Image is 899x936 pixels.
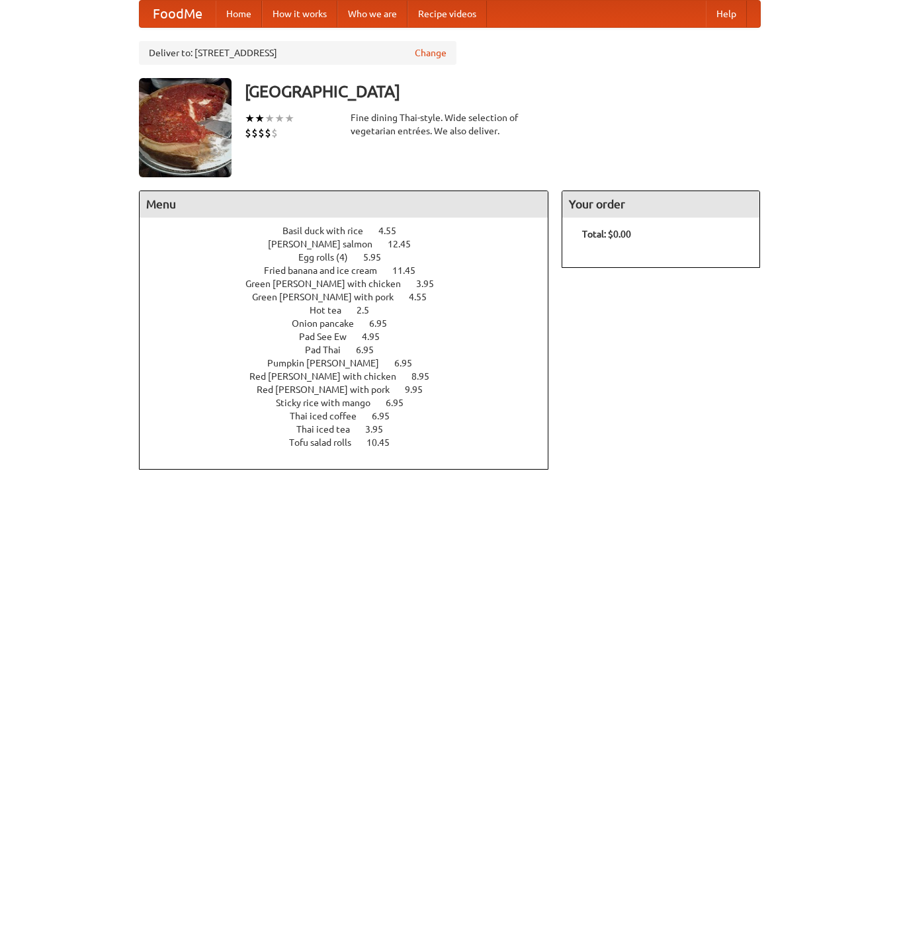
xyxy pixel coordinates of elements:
[245,78,761,105] h3: [GEOGRAPHIC_DATA]
[405,384,436,395] span: 9.95
[411,371,443,382] span: 8.95
[252,292,407,302] span: Green [PERSON_NAME] with pork
[365,424,396,435] span: 3.95
[265,126,271,140] li: $
[282,226,421,236] a: Basil duck with rice 4.55
[363,252,394,263] span: 5.95
[139,41,456,65] div: Deliver to: [STREET_ADDRESS]
[357,305,382,316] span: 2.5
[255,111,265,126] li: ★
[268,239,386,249] span: [PERSON_NAME] salmon
[289,437,364,448] span: Tofu salad rolls
[140,1,216,27] a: FoodMe
[337,1,407,27] a: Who we are
[284,111,294,126] li: ★
[216,1,262,27] a: Home
[310,305,355,316] span: Hot tea
[351,111,549,138] div: Fine dining Thai-style. Wide selection of vegetarian entrées. We also deliver.
[378,226,409,236] span: 4.55
[369,318,400,329] span: 6.95
[298,252,361,263] span: Egg rolls (4)
[251,126,258,140] li: $
[258,126,265,140] li: $
[275,111,284,126] li: ★
[276,398,384,408] span: Sticky rice with mango
[298,252,406,263] a: Egg rolls (4) 5.95
[392,265,429,276] span: 11.45
[267,358,392,368] span: Pumpkin [PERSON_NAME]
[409,292,440,302] span: 4.55
[290,411,414,421] a: Thai iced coffee 6.95
[372,411,403,421] span: 6.95
[267,358,437,368] a: Pumpkin [PERSON_NAME] 6.95
[415,46,447,60] a: Change
[268,239,435,249] a: [PERSON_NAME] salmon 12.45
[582,229,631,239] b: Total: $0.00
[245,278,458,289] a: Green [PERSON_NAME] with chicken 3.95
[362,331,393,342] span: 4.95
[265,111,275,126] li: ★
[366,437,403,448] span: 10.45
[394,358,425,368] span: 6.95
[305,345,398,355] a: Pad Thai 6.95
[245,111,255,126] li: ★
[296,424,407,435] a: Thai iced tea 3.95
[245,126,251,140] li: $
[299,331,360,342] span: Pad See Ew
[310,305,394,316] a: Hot tea 2.5
[276,398,428,408] a: Sticky rice with mango 6.95
[292,318,411,329] a: Onion pancake 6.95
[271,126,278,140] li: $
[249,371,409,382] span: Red [PERSON_NAME] with chicken
[282,226,376,236] span: Basil duck with rice
[257,384,447,395] a: Red [PERSON_NAME] with pork 9.95
[264,265,390,276] span: Fried banana and ice cream
[305,345,354,355] span: Pad Thai
[290,411,370,421] span: Thai iced coffee
[140,191,548,218] h4: Menu
[407,1,487,27] a: Recipe videos
[296,424,363,435] span: Thai iced tea
[416,278,447,289] span: 3.95
[252,292,451,302] a: Green [PERSON_NAME] with pork 4.55
[562,191,759,218] h4: Your order
[264,265,440,276] a: Fried banana and ice cream 11.45
[289,437,414,448] a: Tofu salad rolls 10.45
[706,1,747,27] a: Help
[249,371,454,382] a: Red [PERSON_NAME] with chicken 8.95
[262,1,337,27] a: How it works
[245,278,414,289] span: Green [PERSON_NAME] with chicken
[299,331,404,342] a: Pad See Ew 4.95
[388,239,424,249] span: 12.45
[257,384,403,395] span: Red [PERSON_NAME] with pork
[386,398,417,408] span: 6.95
[292,318,367,329] span: Onion pancake
[139,78,232,177] img: angular.jpg
[356,345,387,355] span: 6.95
